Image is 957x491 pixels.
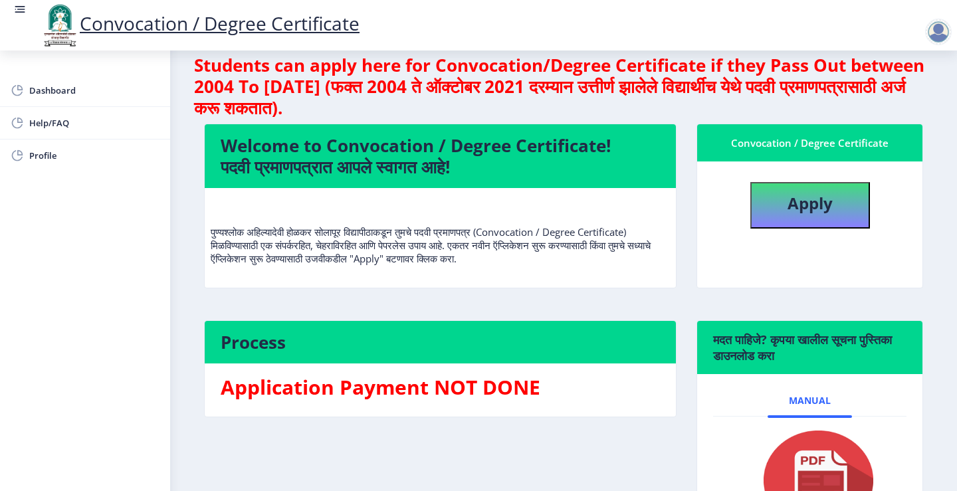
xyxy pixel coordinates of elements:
h4: Welcome to Convocation / Degree Certificate! पदवी प्रमाणपत्रात आपले स्वागत आहे! [221,135,660,177]
a: Convocation / Degree Certificate [40,11,360,36]
h3: Application Payment NOT DONE [221,374,660,401]
img: logo [40,3,80,48]
b: Apply [788,192,833,214]
button: Apply [750,182,870,229]
span: Dashboard [29,82,159,98]
h4: Students can apply here for Convocation/Degree Certificate if they Pass Out between 2004 To [DATE... [194,54,933,118]
span: Help/FAQ [29,115,159,131]
div: Convocation / Degree Certificate [713,135,906,151]
h6: मदत पाहिजे? कृपया खालील सूचना पुस्तिका डाउनलोड करा [713,332,906,363]
a: Manual [768,385,852,417]
p: पुण्यश्लोक अहिल्यादेवी होळकर सोलापूर विद्यापीठाकडून तुमचे पदवी प्रमाणपत्र (Convocation / Degree C... [211,199,670,265]
span: Manual [789,395,831,406]
h4: Process [221,332,660,353]
span: Profile [29,147,159,163]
